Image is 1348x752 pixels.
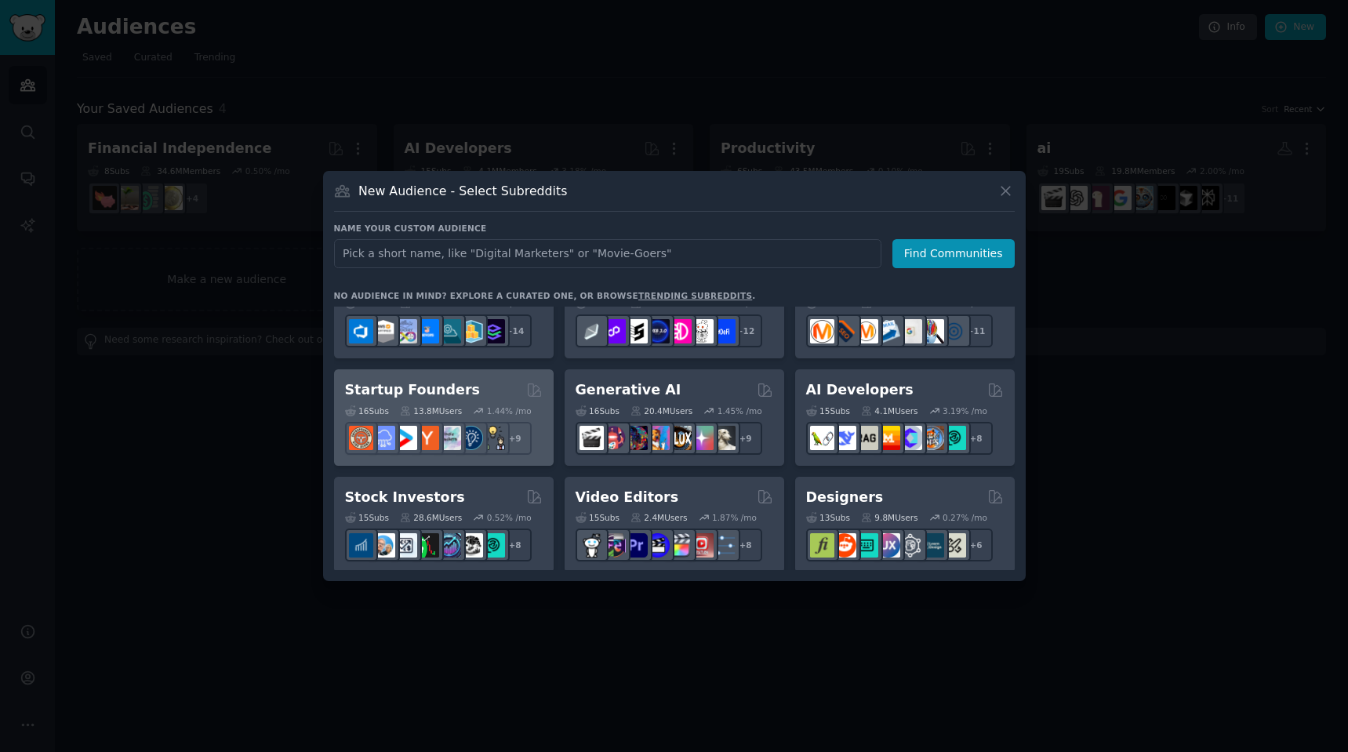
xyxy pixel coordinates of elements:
h2: AI Developers [806,380,914,400]
img: OnlineMarketing [942,319,966,343]
img: DreamBooth [711,426,736,450]
img: googleads [898,319,922,343]
img: UXDesign [876,533,900,558]
div: + 9 [729,422,762,455]
img: ethstaker [623,319,648,343]
img: defiblockchain [667,319,692,343]
div: 4.1M Users [861,405,918,416]
img: defi_ [711,319,736,343]
img: swingtrading [459,533,483,558]
img: gopro [580,533,604,558]
div: 0.27 % /mo [943,512,987,523]
img: EntrepreneurRideAlong [349,426,373,450]
div: 15 Sub s [345,512,389,523]
img: growmybusiness [481,426,505,450]
div: + 8 [960,422,993,455]
div: 15 Sub s [576,512,619,523]
img: Docker_DevOps [393,319,417,343]
img: AskMarketing [854,319,878,343]
img: AIDevelopersSociety [942,426,966,450]
img: AWS_Certified_Experts [371,319,395,343]
img: deepdream [623,426,648,450]
img: typography [810,533,834,558]
img: aivideo [580,426,604,450]
img: StocksAndTrading [437,533,461,558]
img: premiere [623,533,648,558]
h2: Startup Founders [345,380,480,400]
input: Pick a short name, like "Digital Marketers" or "Movie-Goers" [334,239,881,268]
img: MarketingResearch [920,319,944,343]
img: postproduction [711,533,736,558]
img: technicalanalysis [481,533,505,558]
img: VideoEditors [645,533,670,558]
img: DeepSeek [832,426,856,450]
img: Forex [393,533,417,558]
img: LangChain [810,426,834,450]
img: web3 [645,319,670,343]
img: OpenSourceAI [898,426,922,450]
img: aws_cdk [459,319,483,343]
div: + 14 [499,314,532,347]
img: content_marketing [810,319,834,343]
img: Emailmarketing [876,319,900,343]
img: CryptoNews [689,319,714,343]
img: UI_Design [854,533,878,558]
h2: Video Editors [576,488,679,507]
img: Rag [854,426,878,450]
div: 2.4M Users [630,512,688,523]
img: userexperience [898,533,922,558]
img: Youtubevideo [689,533,714,558]
img: finalcutpro [667,533,692,558]
div: 28.6M Users [400,512,462,523]
div: + 11 [960,314,993,347]
div: 13.8M Users [400,405,462,416]
h2: Generative AI [576,380,681,400]
img: learndesign [920,533,944,558]
img: Trading [415,533,439,558]
div: + 8 [499,529,532,561]
img: ethfinance [580,319,604,343]
h3: Name your custom audience [334,223,1015,234]
img: ycombinator [415,426,439,450]
h2: Stock Investors [345,488,465,507]
div: + 8 [729,529,762,561]
div: 3.19 % /mo [943,405,987,416]
a: trending subreddits [638,291,752,300]
img: sdforall [645,426,670,450]
img: UX_Design [942,533,966,558]
img: PlatformEngineers [481,319,505,343]
div: 13 Sub s [806,512,850,523]
div: + 6 [960,529,993,561]
img: DevOpsLinks [415,319,439,343]
div: 0.52 % /mo [487,512,532,523]
div: 1.45 % /mo [718,405,762,416]
img: starryai [689,426,714,450]
button: Find Communities [892,239,1015,268]
img: FluxAI [667,426,692,450]
div: 9.8M Users [861,512,918,523]
img: logodesign [832,533,856,558]
img: startup [393,426,417,450]
div: 15 Sub s [806,405,850,416]
img: llmops [920,426,944,450]
div: 16 Sub s [345,405,389,416]
img: dividends [349,533,373,558]
img: editors [601,533,626,558]
div: 20.4M Users [630,405,692,416]
img: azuredevops [349,319,373,343]
img: platformengineering [437,319,461,343]
img: SaaS [371,426,395,450]
div: 1.87 % /mo [712,512,757,523]
div: + 9 [499,422,532,455]
div: 16 Sub s [576,405,619,416]
img: bigseo [832,319,856,343]
div: 1.44 % /mo [487,405,532,416]
img: MistralAI [876,426,900,450]
img: ValueInvesting [371,533,395,558]
img: dalle2 [601,426,626,450]
h3: New Audience - Select Subreddits [358,183,567,199]
h2: Designers [806,488,884,507]
img: indiehackers [437,426,461,450]
img: Entrepreneurship [459,426,483,450]
div: No audience in mind? Explore a curated one, or browse . [334,290,756,301]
